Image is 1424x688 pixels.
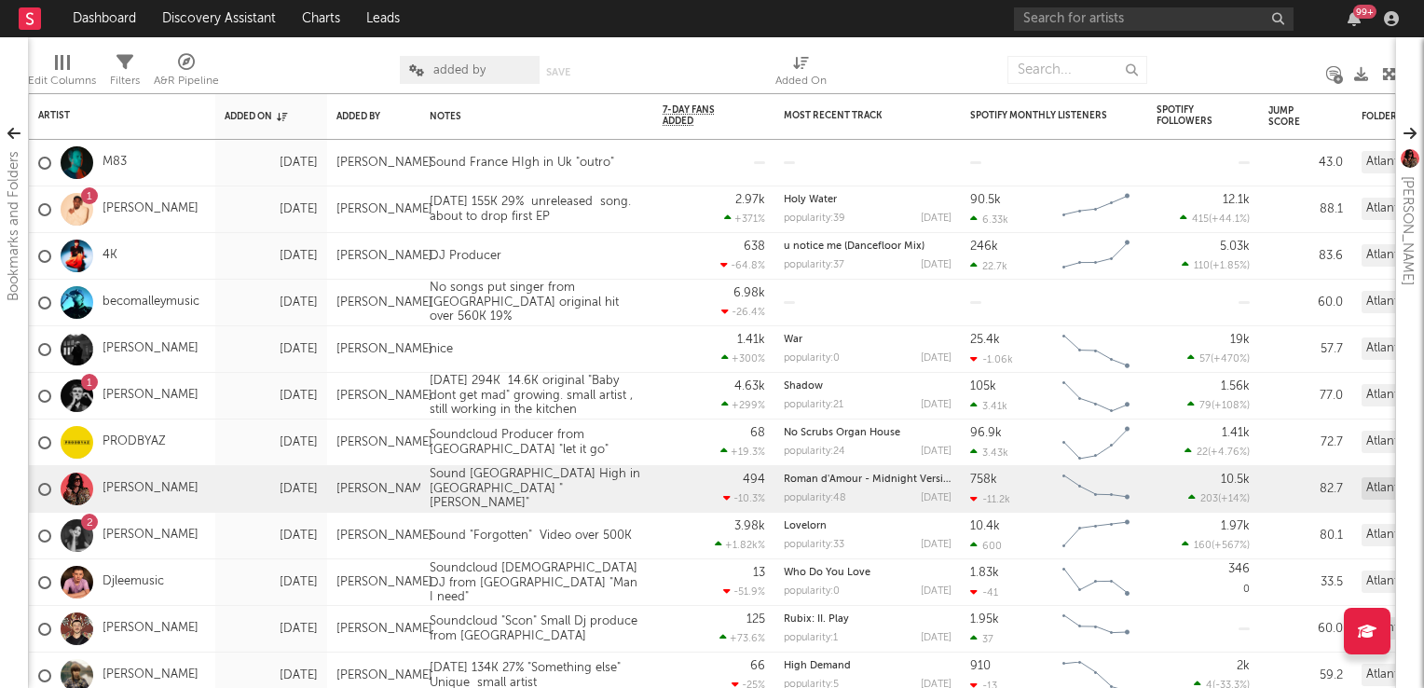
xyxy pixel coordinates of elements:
[784,110,924,121] div: Most Recent Track
[784,195,952,205] div: Holy Water
[336,622,432,637] div: [PERSON_NAME]
[1182,539,1250,551] div: ( )
[784,335,802,345] a: War
[1221,520,1250,532] div: 1.97k
[336,575,432,590] div: [PERSON_NAME]
[1054,373,1138,420] svg: Chart title
[723,492,765,504] div: -10.3 %
[734,520,765,532] div: 3.98k
[735,194,765,206] div: 2.97k
[921,260,952,270] div: [DATE]
[1268,665,1343,687] div: 59.2
[336,529,432,544] div: [PERSON_NAME]
[420,529,641,544] div: Sound "Forgotten" Video over 500K
[1187,399,1250,411] div: ( )
[103,434,166,450] a: PRODBYAZ
[1237,660,1250,672] div: 2k
[743,474,765,486] div: 494
[336,156,432,171] div: [PERSON_NAME]
[225,432,318,454] div: [DATE]
[921,447,952,457] div: [DATE]
[970,474,997,486] div: 758k
[28,47,96,101] div: Edit Columns
[970,613,999,626] div: 1.95k
[1221,494,1247,504] span: +14 %
[784,614,952,625] div: Rubix: II. Play
[1221,474,1250,486] div: 10.5k
[921,493,952,503] div: [DATE]
[970,540,1002,552] div: 600
[921,213,952,224] div: [DATE]
[784,568,870,578] a: Who Do You Love
[734,380,765,392] div: 4.63k
[1268,525,1343,547] div: 80.1
[1214,401,1247,411] span: +108 %
[1220,241,1250,253] div: 5.03k
[103,667,199,683] a: [PERSON_NAME]
[336,389,432,404] div: [PERSON_NAME]
[420,281,653,324] div: No songs put singer from [GEOGRAPHIC_DATA] original hit over 560K 19%
[103,201,199,217] a: [PERSON_NAME]
[1268,245,1343,268] div: 83.6
[103,528,199,544] a: [PERSON_NAME]
[225,665,318,687] div: [DATE]
[970,633,993,645] div: 37
[103,621,199,637] a: [PERSON_NAME]
[1157,559,1250,605] div: 0
[1212,214,1247,225] span: +44.1 %
[784,260,844,270] div: popularity: 37
[1268,152,1343,174] div: 43.0
[970,447,1008,459] div: 3.43k
[420,561,653,605] div: Soundcloud [DEMOGRAPHIC_DATA] DJ from [GEOGRAPHIC_DATA] "Man I need"
[1180,213,1250,225] div: ( )
[746,613,765,626] div: 125
[225,111,290,122] div: Added On
[1054,233,1138,280] svg: Chart title
[750,660,765,672] div: 66
[430,111,616,122] div: Notes
[1054,186,1138,233] svg: Chart title
[225,385,318,407] div: [DATE]
[784,213,845,224] div: popularity: 39
[744,241,765,253] div: 638
[1188,492,1250,504] div: ( )
[1054,420,1138,466] svg: Chart title
[1054,466,1138,513] svg: Chart title
[1054,326,1138,373] svg: Chart title
[1268,571,1343,594] div: 33.5
[784,447,845,457] div: popularity: 24
[1348,11,1361,26] button: 99+
[3,151,25,301] div: Bookmarks and Folders
[784,661,952,671] div: High Demand
[1268,478,1343,501] div: 82.7
[225,571,318,594] div: [DATE]
[1014,7,1294,31] input: Search for artists
[154,70,219,92] div: A&R Pipeline
[784,568,952,578] div: Who Do You Love
[970,660,991,672] div: 910
[1230,334,1250,346] div: 19k
[784,475,952,485] div: Roman d'Amour - Midnight Version
[103,155,127,171] a: M83
[775,47,827,101] div: Added On
[784,521,827,531] a: Lovelorn
[784,381,823,392] a: Shadow
[336,202,432,217] div: [PERSON_NAME]
[38,110,178,121] div: Artist
[336,435,432,450] div: [PERSON_NAME]
[784,241,952,252] div: u notice me (Dancefloor Mix)
[225,152,318,174] div: [DATE]
[336,342,432,357] div: [PERSON_NAME]
[921,353,952,364] div: [DATE]
[336,668,432,683] div: [PERSON_NAME]
[103,574,164,590] a: Djleemusic
[970,520,1000,532] div: 10.4k
[970,493,1010,505] div: -11.2k
[103,481,199,497] a: [PERSON_NAME]
[336,296,432,310] div: [PERSON_NAME]
[1182,259,1250,271] div: ( )
[1213,354,1247,365] span: +470 %
[784,475,956,485] a: Roman d'Amour - Midnight Version
[1187,352,1250,365] div: ( )
[1223,194,1250,206] div: 12.1k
